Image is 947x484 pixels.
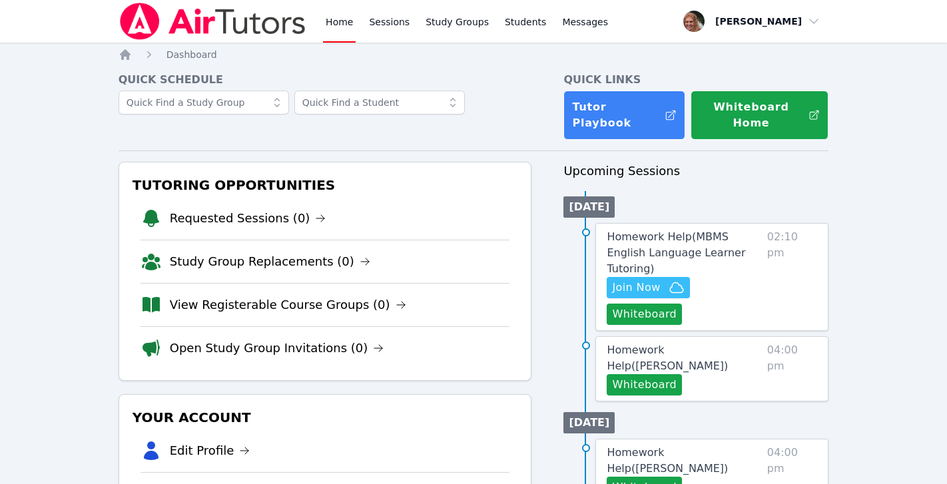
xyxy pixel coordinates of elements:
h4: Quick Links [563,72,828,88]
button: Whiteboard Home [691,91,828,140]
h3: Upcoming Sessions [563,162,828,180]
span: 04:00 pm [767,342,817,395]
li: [DATE] [563,412,615,433]
a: Tutor Playbook [563,91,685,140]
a: Requested Sessions (0) [170,209,326,228]
span: Homework Help ( [PERSON_NAME] ) [607,344,728,372]
span: Homework Help ( [PERSON_NAME] ) [607,446,728,475]
span: Dashboard [166,49,217,60]
button: Whiteboard [607,374,682,395]
li: [DATE] [563,196,615,218]
a: Dashboard [166,48,217,61]
a: Open Study Group Invitations (0) [170,339,384,358]
button: Whiteboard [607,304,682,325]
a: View Registerable Course Groups (0) [170,296,406,314]
a: Homework Help(MBMS English Language Learner Tutoring) [607,229,761,277]
button: Join Now [607,277,689,298]
span: 02:10 pm [767,229,817,325]
h3: Tutoring Opportunities [130,173,521,197]
a: Homework Help([PERSON_NAME]) [607,445,761,477]
a: Edit Profile [170,441,250,460]
input: Quick Find a Student [294,91,465,115]
input: Quick Find a Study Group [119,91,289,115]
h4: Quick Schedule [119,72,532,88]
h3: Your Account [130,405,521,429]
a: Homework Help([PERSON_NAME]) [607,342,761,374]
img: Air Tutors [119,3,307,40]
span: Join Now [612,280,660,296]
a: Study Group Replacements (0) [170,252,370,271]
nav: Breadcrumb [119,48,829,61]
span: Messages [562,15,608,29]
span: Homework Help ( MBMS English Language Learner Tutoring ) [607,230,745,275]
